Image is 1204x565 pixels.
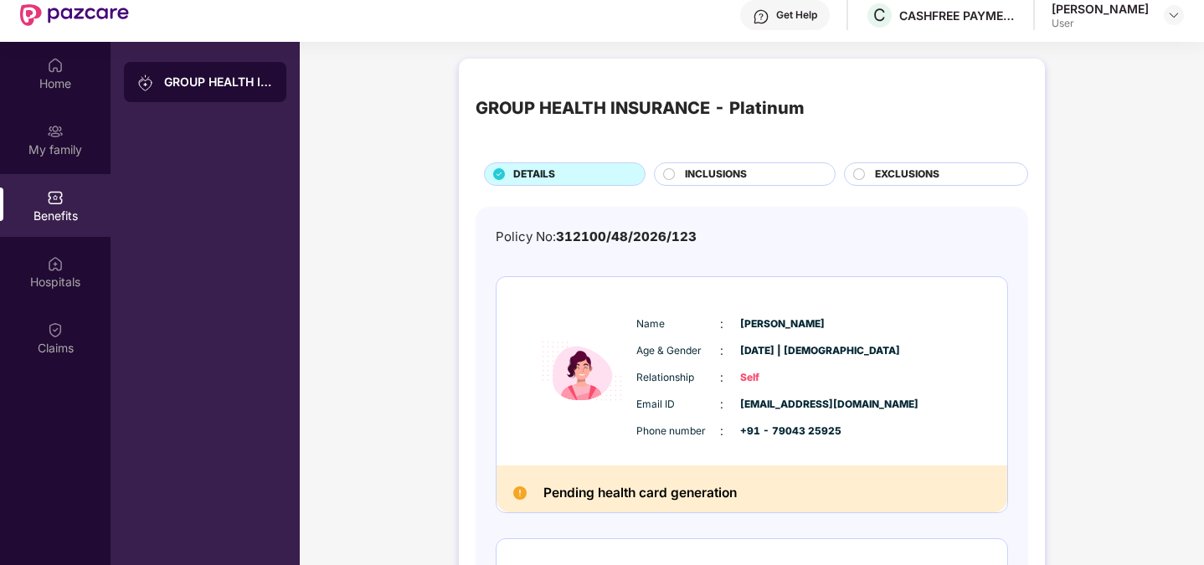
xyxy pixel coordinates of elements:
[875,167,939,182] span: EXCLUSIONS
[47,189,64,206] img: svg+xml;base64,PHN2ZyBpZD0iQmVuZWZpdHMiIHhtbG5zPSJodHRwOi8vd3d3LnczLm9yZy8yMDAwL3N2ZyIgd2lkdGg9Ij...
[720,315,723,333] span: :
[873,5,886,25] span: C
[720,422,723,440] span: :
[776,8,817,22] div: Get Help
[740,343,824,359] span: [DATE] | [DEMOGRAPHIC_DATA]
[20,4,129,26] img: New Pazcare Logo
[532,299,632,444] img: icon
[1052,17,1149,30] div: User
[137,74,154,91] img: svg+xml;base64,PHN2ZyB3aWR0aD0iMjAiIGhlaWdodD0iMjAiIHZpZXdCb3g9IjAgMCAyMCAyMCIgZmlsbD0ibm9uZSIgeG...
[1167,8,1181,22] img: svg+xml;base64,PHN2ZyBpZD0iRHJvcGRvd24tMzJ4MzIiIHhtbG5zPSJodHRwOi8vd3d3LnczLm9yZy8yMDAwL3N2ZyIgd2...
[685,167,747,182] span: INCLUSIONS
[636,424,720,439] span: Phone number
[636,397,720,413] span: Email ID
[496,227,697,247] div: Policy No:
[164,74,273,90] div: GROUP HEALTH INSURANCE - Platinum
[720,342,723,360] span: :
[636,370,720,386] span: Relationship
[720,368,723,387] span: :
[47,255,64,272] img: svg+xml;base64,PHN2ZyBpZD0iSG9zcGl0YWxzIiB4bWxucz0iaHR0cDovL3d3dy53My5vcmcvMjAwMC9zdmciIHdpZHRoPS...
[740,370,824,386] span: Self
[636,316,720,332] span: Name
[476,95,805,121] div: GROUP HEALTH INSURANCE - Platinum
[753,8,769,25] img: svg+xml;base64,PHN2ZyBpZD0iSGVscC0zMngzMiIgeG1sbnM9Imh0dHA6Ly93d3cudzMub3JnLzIwMDAvc3ZnIiB3aWR0aD...
[1052,1,1149,17] div: [PERSON_NAME]
[636,343,720,359] span: Age & Gender
[899,8,1016,23] div: CASHFREE PAYMENTS INDIA PVT. LTD.
[47,123,64,140] img: svg+xml;base64,PHN2ZyB3aWR0aD0iMjAiIGhlaWdodD0iMjAiIHZpZXdCb3g9IjAgMCAyMCAyMCIgZmlsbD0ibm9uZSIgeG...
[47,57,64,74] img: svg+xml;base64,PHN2ZyBpZD0iSG9tZSIgeG1sbnM9Imh0dHA6Ly93d3cudzMub3JnLzIwMDAvc3ZnIiB3aWR0aD0iMjAiIG...
[740,397,824,413] span: [EMAIL_ADDRESS][DOMAIN_NAME]
[513,486,527,500] img: Pending
[513,167,555,182] span: DETAILS
[740,424,824,439] span: +91 - 79043 25925
[556,229,697,244] span: 312100/48/2026/123
[720,395,723,413] span: :
[47,321,64,338] img: svg+xml;base64,PHN2ZyBpZD0iQ2xhaW0iIHhtbG5zPSJodHRwOi8vd3d3LnczLm9yZy8yMDAwL3N2ZyIgd2lkdGg9IjIwIi...
[543,482,737,505] h2: Pending health card generation
[740,316,824,332] span: [PERSON_NAME]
